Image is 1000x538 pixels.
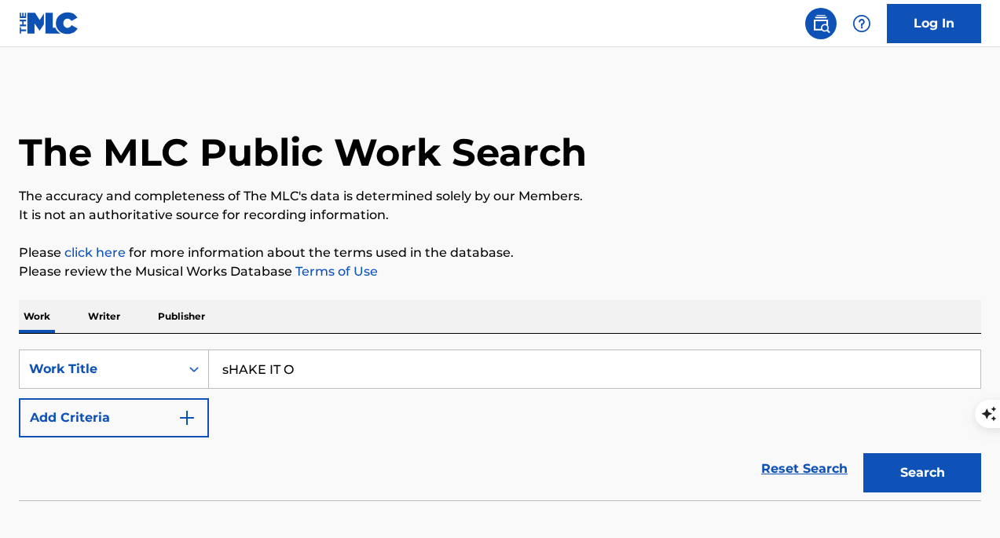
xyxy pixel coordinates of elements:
button: Search [863,453,981,492]
form: Search Form [19,350,981,500]
img: 9d2ae6d4665cec9f34b9.svg [178,408,196,427]
a: Log In [887,4,981,43]
a: Public Search [805,8,837,39]
div: Work Title [29,360,170,379]
p: Work [19,300,55,333]
p: Please for more information about the terms used in the database. [19,243,981,262]
div: Help [846,8,877,39]
a: click here [64,245,126,260]
img: MLC Logo [19,12,79,35]
p: It is not an authoritative source for recording information. [19,206,981,225]
p: Publisher [153,300,210,333]
a: Terms of Use [292,264,378,279]
p: The accuracy and completeness of The MLC's data is determined solely by our Members. [19,187,981,206]
button: Add Criteria [19,398,209,437]
img: search [811,14,830,33]
h1: The MLC Public Work Search [19,129,587,176]
p: Please review the Musical Works Database [19,262,981,281]
iframe: Chat Widget [921,463,1000,538]
p: Writer [83,300,125,333]
a: Reset Search [753,452,855,486]
img: help [852,14,871,33]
